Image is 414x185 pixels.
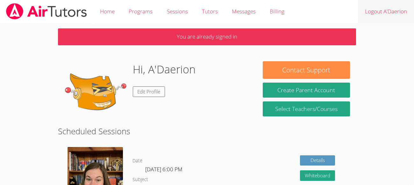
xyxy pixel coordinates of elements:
dt: Subject [132,176,148,184]
button: Whiteboard [300,170,335,181]
button: Create Parent Account [263,83,350,98]
a: Edit Profile [133,86,165,97]
span: Messages [232,8,256,15]
span: [DATE] 6:00 PM [145,166,182,173]
dt: Date [132,157,142,165]
img: airtutors_banner-c4298cdbf04f3fff15de1276eac7730deb9818008684d7c2e4769d2f7ddbe033.png [5,3,88,19]
a: Details [300,155,335,166]
h1: Hi, A'Daerion [133,61,196,78]
button: Contact Support [263,61,350,79]
a: Select Teachers/Courses [263,101,350,116]
p: You are already signed in [58,28,356,45]
h2: Scheduled Sessions [58,125,356,137]
img: default.png [64,61,128,125]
